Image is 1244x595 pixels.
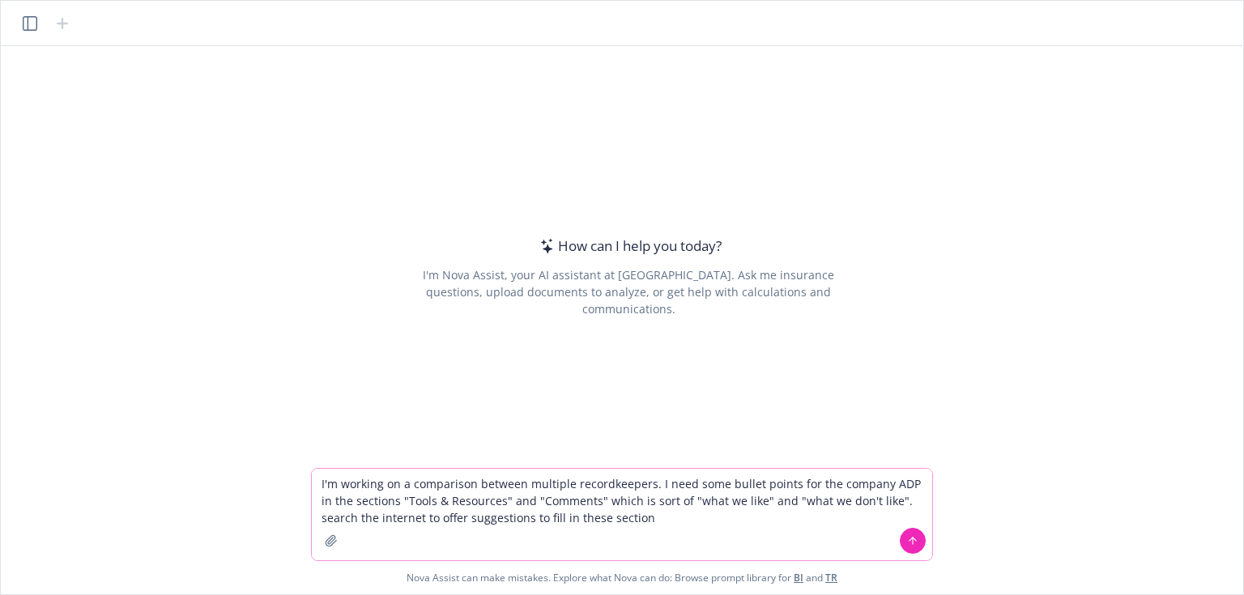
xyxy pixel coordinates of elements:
[825,571,837,584] a: TR
[794,571,803,584] a: BI
[312,469,932,560] textarea: I'm working on a comparison between multiple recordkeepers. I need some bullet points for the com...
[407,561,837,594] span: Nova Assist can make mistakes. Explore what Nova can do: Browse prompt library for and
[400,266,856,317] div: I'm Nova Assist, your AI assistant at [GEOGRAPHIC_DATA]. Ask me insurance questions, upload docum...
[535,236,722,257] div: How can I help you today?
